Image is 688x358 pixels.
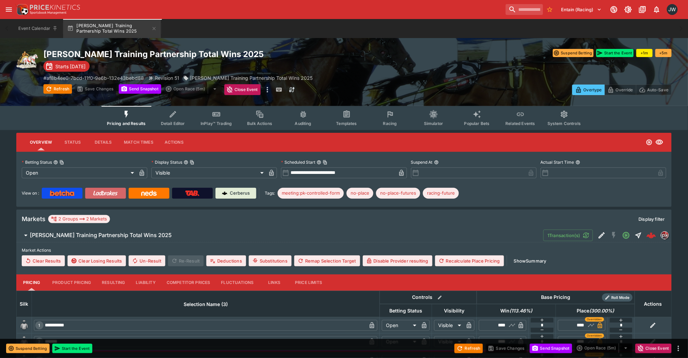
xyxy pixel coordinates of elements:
[667,4,678,15] div: Jayden Wyke
[635,291,671,317] th: Actions
[30,11,67,14] img: Sportsbook Management
[129,255,165,266] button: Un-Result
[230,190,250,197] p: Cerberus
[647,231,656,240] div: bfe002f4-bf5b-42e8-a3dd-7bf7261a30c5
[43,74,144,82] p: Copy To Clipboard
[632,229,645,241] button: Straight
[317,160,321,165] button: Scheduled StartCopy To Clipboard
[646,139,653,146] svg: Open
[281,159,315,165] p: Scheduled Start
[151,167,266,178] div: Visible
[216,274,259,291] button: Fluctuations
[93,191,118,196] img: Ladbrokes
[434,336,464,347] div: Visible
[37,323,42,328] span: 1
[201,121,232,126] span: InPlay™ Trading
[216,188,256,199] a: Cerberus
[336,121,357,126] span: Templates
[290,274,328,291] button: Price Limits
[575,343,633,353] div: split button
[506,121,535,126] span: Related Events
[616,86,633,93] p: Override
[569,307,621,315] span: Place(300.00%)
[55,63,86,70] p: Starts [DATE]
[509,307,532,315] em: ( 113.46 %)
[159,134,189,150] button: Actions
[655,138,664,146] svg: Visible
[363,255,432,266] button: Disable Provider resulting
[278,190,344,197] span: meeting:pk-controlled-form
[16,49,38,71] img: harness_racing.png
[68,255,126,266] button: Clear Losing Results
[587,317,602,322] span: Overridden
[530,344,572,353] button: Send Snapshot
[665,2,680,17] button: Jayden Wyke
[636,3,649,16] button: Documentation
[16,274,47,291] button: Pricing
[164,84,222,94] div: split button
[22,188,39,199] label: View on :
[424,121,443,126] span: Simulator
[541,159,574,165] p: Actual Start Time
[636,85,672,95] button: Auto-Save
[587,334,602,338] span: Overridden
[265,188,275,199] label: Tags:
[278,188,344,199] div: Betting Target: cerberus
[647,231,656,240] img: logo-cerberus--red.svg
[19,336,30,347] img: blank-silk.png
[88,134,118,150] button: Details
[576,160,580,165] button: Actual Start Time
[636,49,653,57] button: +1m
[437,307,472,315] span: Visibility
[596,229,608,241] button: Edit Detail
[635,344,672,353] button: Close Event
[376,188,420,199] div: Betting Target: cerberus
[583,86,602,93] p: Overtype
[605,85,636,95] button: Override
[101,106,586,130] div: Event type filters
[119,84,161,94] button: Send Snapshot
[51,215,107,223] div: 2 Groups 2 Markets
[259,274,290,291] button: Links
[434,320,464,331] div: Visible
[655,49,672,57] button: +5m
[185,191,200,196] img: TabNZ
[295,121,312,126] span: Auditing
[57,134,88,150] button: Status
[557,4,606,15] button: Select Tenant
[176,300,236,308] span: Selection Name (3)
[151,159,182,165] p: Display Status
[506,4,543,15] input: search
[22,167,136,178] div: Open
[6,344,50,353] button: Suspend Betting
[383,121,397,126] span: Racing
[347,188,373,199] div: Betting Target: cerberus
[674,344,683,353] button: more
[118,134,159,150] button: Match Times
[184,160,188,165] button: Display StatusCopy To Clipboard
[411,159,433,165] p: Suspend At
[161,274,216,291] button: Competitor Prices
[50,191,74,196] img: Betcha
[263,84,272,95] button: more
[59,160,64,165] button: Copy To Clipboard
[423,188,459,199] div: Betting Target: cerberus
[47,274,96,291] button: Product Pricing
[161,121,185,126] span: Detail Editor
[53,160,58,165] button: Betting StatusCopy To Clipboard
[645,229,658,242] a: bfe002f4-bf5b-42e8-a3dd-7bf7261a30c5
[608,3,620,16] button: Connected to PK
[647,86,669,93] p: Auto-Save
[63,19,161,38] button: [PERSON_NAME] Training Partnership Total Wins 2025
[493,307,540,315] span: Win(113.46%)
[543,230,593,241] button: 1Transaction(s)
[206,255,246,266] button: Deductions
[155,74,179,82] p: Revision 51
[553,49,594,57] button: Suspend Betting
[30,232,172,239] h6: [PERSON_NAME] Training Partnership Total Wins 2025
[609,295,633,301] span: Roll Mode
[14,19,62,38] button: Event Calendar
[572,85,672,95] div: Start From
[224,84,261,95] button: Close Event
